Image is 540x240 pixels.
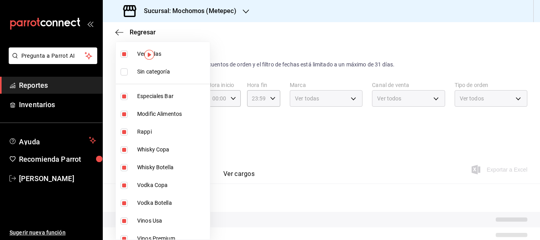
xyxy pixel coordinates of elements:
span: Vodka Copa [137,181,207,189]
span: Sin categoría [137,68,207,76]
span: Especiales Bar [137,92,207,100]
span: Rappi [137,128,207,136]
span: Ver todas [137,50,207,58]
span: Modific Alimentos [137,110,207,118]
img: Tooltip marker [144,50,154,60]
span: Whisky Botella [137,163,207,172]
span: Whisky Copa [137,146,207,154]
span: Vinos Usa [137,217,207,225]
span: Vodka Botella [137,199,207,207]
